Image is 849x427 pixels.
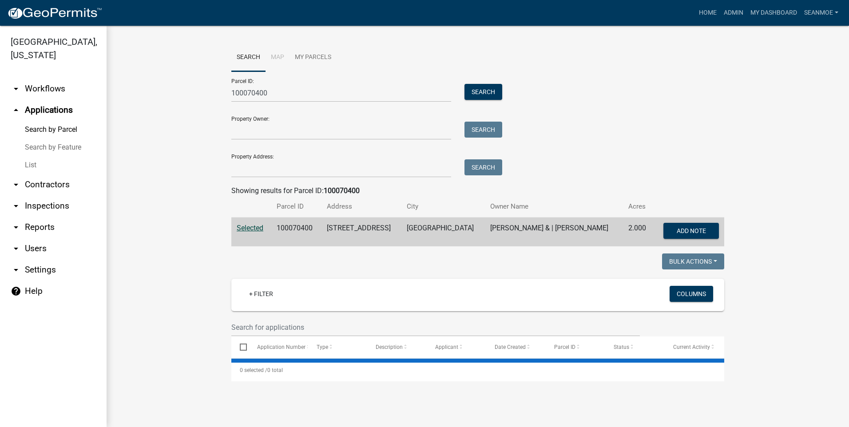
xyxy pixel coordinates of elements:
[231,43,266,72] a: Search
[663,223,719,239] button: Add Note
[11,105,21,115] i: arrow_drop_up
[623,217,654,247] td: 2.000
[435,344,458,350] span: Applicant
[485,217,623,247] td: [PERSON_NAME] & | [PERSON_NAME]
[495,344,526,350] span: Date Created
[11,286,21,297] i: help
[290,43,337,72] a: My Parcels
[11,179,21,190] i: arrow_drop_down
[11,83,21,94] i: arrow_drop_down
[376,344,403,350] span: Description
[401,196,485,217] th: City
[321,217,401,247] td: [STREET_ADDRESS]
[308,336,367,358] datatable-header-cell: Type
[605,336,665,358] datatable-header-cell: Status
[257,344,305,350] span: Application Number
[231,318,640,336] input: Search for applications
[546,336,605,358] datatable-header-cell: Parcel ID
[665,336,724,358] datatable-header-cell: Current Activity
[720,4,747,21] a: Admin
[367,336,427,358] datatable-header-cell: Description
[11,201,21,211] i: arrow_drop_down
[427,336,486,358] datatable-header-cell: Applicant
[321,196,401,217] th: Address
[673,344,710,350] span: Current Activity
[271,217,321,247] td: 100070400
[11,243,21,254] i: arrow_drop_down
[464,122,502,138] button: Search
[231,336,248,358] datatable-header-cell: Select
[486,336,546,358] datatable-header-cell: Date Created
[801,4,842,21] a: SeanMoe
[317,344,328,350] span: Type
[464,84,502,100] button: Search
[747,4,801,21] a: My Dashboard
[623,196,654,217] th: Acres
[248,336,308,358] datatable-header-cell: Application Number
[240,367,267,373] span: 0 selected /
[237,224,263,232] a: Selected
[485,196,623,217] th: Owner Name
[670,286,713,302] button: Columns
[676,227,706,234] span: Add Note
[11,222,21,233] i: arrow_drop_down
[231,186,724,196] div: Showing results for Parcel ID:
[464,159,502,175] button: Search
[614,344,629,350] span: Status
[231,359,724,381] div: 0 total
[695,4,720,21] a: Home
[401,217,485,247] td: [GEOGRAPHIC_DATA]
[662,253,724,269] button: Bulk Actions
[554,344,575,350] span: Parcel ID
[242,286,280,302] a: + Filter
[324,186,360,195] strong: 100070400
[271,196,321,217] th: Parcel ID
[11,265,21,275] i: arrow_drop_down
